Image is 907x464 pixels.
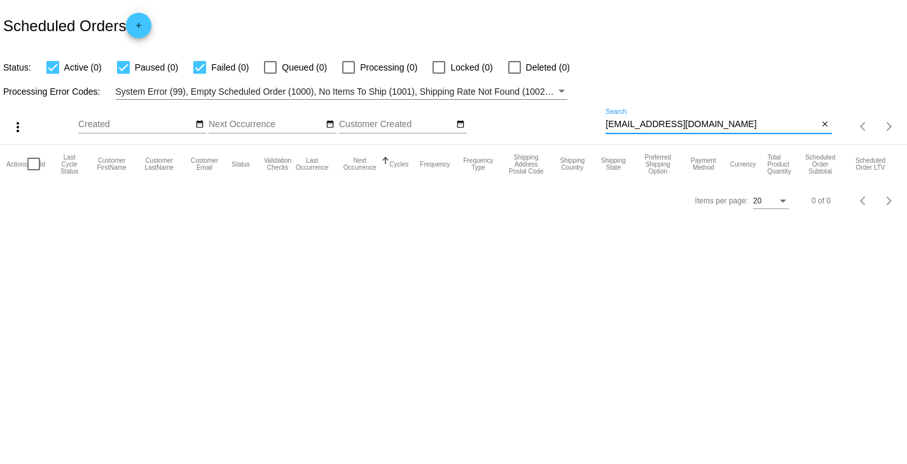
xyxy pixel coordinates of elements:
[851,188,876,214] button: Previous page
[753,196,761,205] span: 20
[78,119,193,130] input: Created
[195,119,204,130] mat-icon: date_range
[294,157,330,171] button: Change sorting for LastOccurrenceUtc
[360,60,417,75] span: Processing (0)
[261,145,294,183] mat-header-cell: Validation Checks
[526,60,570,75] span: Deleted (0)
[135,60,178,75] span: Paused (0)
[389,160,408,168] button: Change sorting for Cycles
[557,157,588,171] button: Change sorting for ShippingCountry
[876,114,902,139] button: Next page
[819,118,832,132] button: Clear
[116,84,568,100] mat-select: Filter by Processing Error Codes
[420,160,450,168] button: Change sorting for Frequency
[326,119,335,130] mat-icon: date_range
[339,119,453,130] input: Customer Created
[456,119,465,130] mat-icon: date_range
[209,119,323,130] input: Next Occurrence
[820,119,829,130] mat-icon: close
[767,145,800,183] mat-header-cell: Total Product Quantity
[282,60,327,75] span: Queued (0)
[211,60,249,75] span: Failed (0)
[131,21,146,36] mat-icon: add
[3,86,100,97] span: Processing Error Codes:
[64,60,102,75] span: Active (0)
[450,60,492,75] span: Locked (0)
[342,157,378,171] button: Change sorting for NextOccurrenceUtc
[232,160,249,168] button: Change sorting for Status
[812,196,831,205] div: 0 of 0
[876,188,902,214] button: Next page
[606,119,818,130] input: Search
[852,157,889,171] button: Change sorting for LifetimeValue
[3,13,151,38] h2: Scheduled Orders
[851,114,876,139] button: Previous page
[93,157,130,171] button: Change sorting for CustomerFirstName
[188,157,220,171] button: Change sorting for CustomerEmail
[753,197,789,206] mat-select: Items per page:
[6,145,27,183] mat-header-cell: Actions
[462,157,495,171] button: Change sorting for FrequencyType
[506,154,546,175] button: Change sorting for ShippingPostcode
[599,157,628,171] button: Change sorting for ShippingState
[141,157,177,171] button: Change sorting for CustomerLastName
[639,154,677,175] button: Change sorting for PreferredShippingOption
[10,119,25,135] mat-icon: more_vert
[3,62,31,72] span: Status:
[40,160,45,168] button: Change sorting for Id
[695,196,748,205] div: Items per page:
[730,160,756,168] button: Change sorting for CurrencyIso
[688,157,719,171] button: Change sorting for PaymentMethod.Type
[57,154,82,175] button: Change sorting for LastProcessingCycleId
[800,154,840,175] button: Change sorting for Subtotal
